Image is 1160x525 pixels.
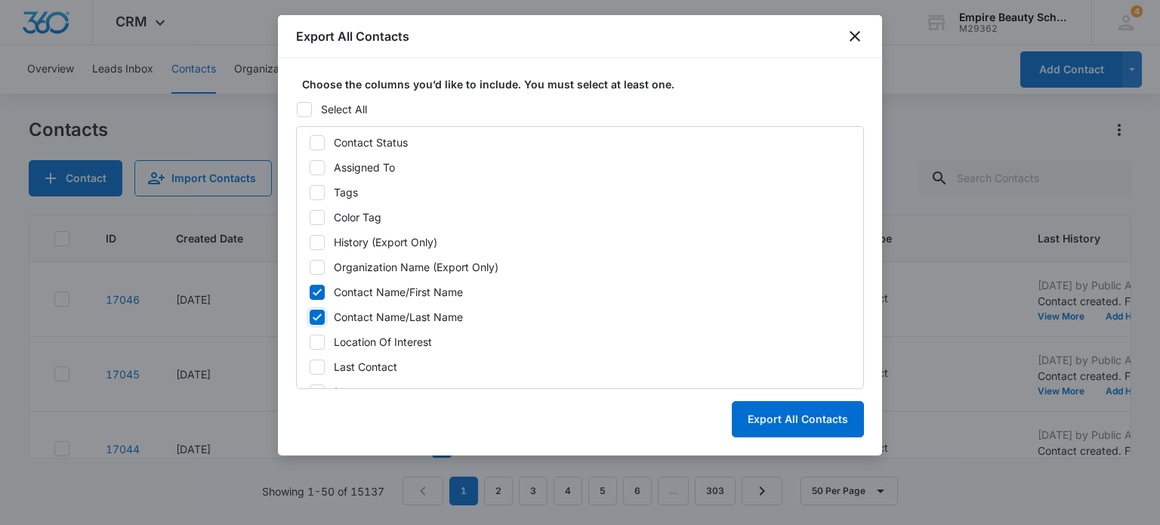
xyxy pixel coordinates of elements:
div: Organization Name (Export Only) [334,259,498,275]
h1: Export All Contacts [296,27,409,45]
div: Contact Name/Last Name [334,309,463,325]
div: Contact Name/First Name [334,284,463,300]
div: Contact Status [334,134,408,150]
label: Choose the columns you’d like to include. You must select at least one. [302,76,870,92]
div: Last Contact [334,359,397,375]
div: Select All [321,101,367,117]
button: close [846,27,864,45]
div: Color Tag [334,209,381,225]
div: Tags [334,184,358,200]
div: History (Export Only) [334,234,437,250]
div: Location Of Interest [334,334,432,350]
div: Phone [334,384,365,400]
div: Assigned To [334,159,395,175]
button: Export All Contacts [732,401,864,437]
